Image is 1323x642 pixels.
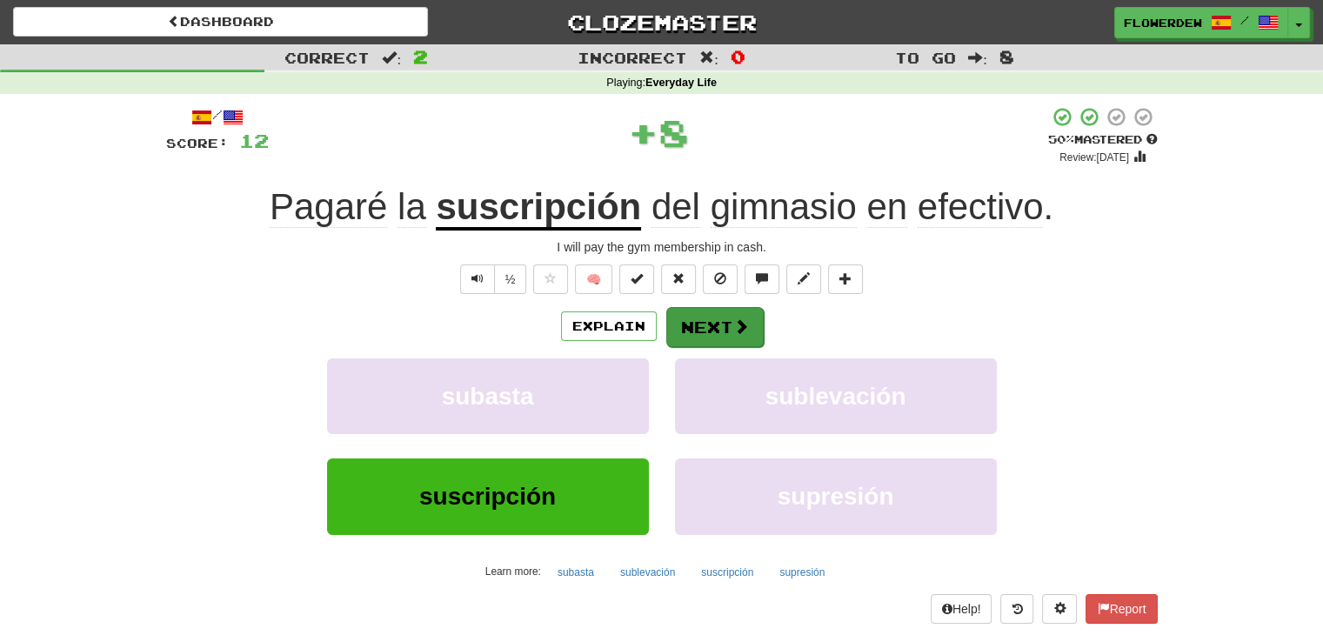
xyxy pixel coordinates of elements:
[166,136,229,150] span: Score:
[918,186,1044,228] span: efectivo
[895,49,956,66] span: To go
[1000,594,1033,624] button: Round history (alt+y)
[999,46,1014,67] span: 8
[661,264,696,294] button: Reset to 0% Mastered (alt+r)
[1124,15,1202,30] span: Flowerdew
[13,7,428,37] a: Dashboard
[457,264,527,294] div: Text-to-speech controls
[413,46,428,67] span: 2
[578,49,687,66] span: Incorrect
[454,7,869,37] a: Clozemaster
[731,46,745,67] span: 0
[699,50,718,65] span: :
[485,565,541,578] small: Learn more:
[675,358,997,434] button: sublevación
[645,77,717,89] strong: Everyday Life
[611,559,685,585] button: sublevación
[1240,14,1249,26] span: /
[419,483,556,510] span: suscripción
[765,383,906,410] span: sublevación
[533,264,568,294] button: Favorite sentence (alt+f)
[658,110,689,154] span: 8
[619,264,654,294] button: Set this sentence to 100% Mastered (alt+m)
[239,130,269,151] span: 12
[968,50,987,65] span: :
[442,383,534,410] span: subasta
[666,307,764,347] button: Next
[382,50,401,65] span: :
[166,106,269,128] div: /
[166,238,1158,256] div: I will pay the gym membership in cash.
[866,186,907,228] span: en
[692,559,763,585] button: suscripción
[270,186,387,228] span: Pagaré
[711,186,857,228] span: gimnasio
[675,458,997,534] button: supresión
[641,186,1053,228] span: .
[460,264,495,294] button: Play sentence audio (ctl+space)
[786,264,821,294] button: Edit sentence (alt+d)
[931,594,992,624] button: Help!
[284,49,370,66] span: Correct
[327,458,649,534] button: suscripción
[703,264,738,294] button: Ignore sentence (alt+i)
[436,186,641,231] u: suscripción
[1059,151,1129,164] small: Review: [DATE]
[398,186,426,228] span: la
[651,186,700,228] span: del
[575,264,612,294] button: 🧠
[1048,132,1074,146] span: 50 %
[1086,594,1157,624] button: Report
[770,559,834,585] button: supresión
[1048,132,1158,148] div: Mastered
[628,106,658,158] span: +
[548,559,604,585] button: subasta
[561,311,657,341] button: Explain
[828,264,863,294] button: Add to collection (alt+a)
[745,264,779,294] button: Discuss sentence (alt+u)
[327,358,649,434] button: subasta
[494,264,527,294] button: ½
[778,483,894,510] span: supresión
[1114,7,1288,38] a: Flowerdew /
